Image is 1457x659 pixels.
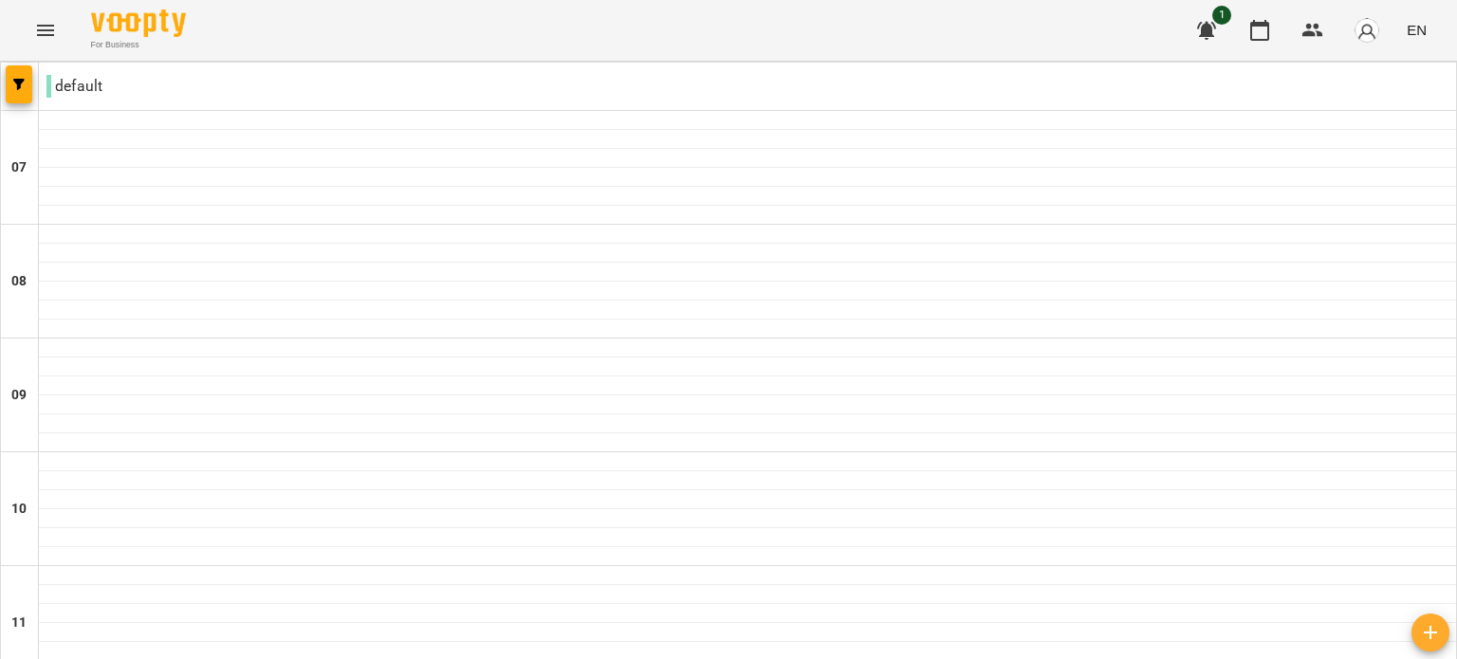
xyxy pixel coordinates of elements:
h6: 11 [11,613,27,633]
span: For Business [91,39,186,51]
p: default [46,75,102,98]
button: EN [1399,12,1434,47]
h6: 10 [11,499,27,520]
h6: 07 [11,157,27,178]
h6: 08 [11,271,27,292]
span: 1 [1212,6,1231,25]
span: EN [1407,20,1427,40]
img: avatar_s.png [1354,17,1380,44]
h6: 09 [11,385,27,406]
button: Add lesson [1411,613,1449,651]
button: Menu [23,8,68,53]
img: Voopty Logo [91,9,186,37]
